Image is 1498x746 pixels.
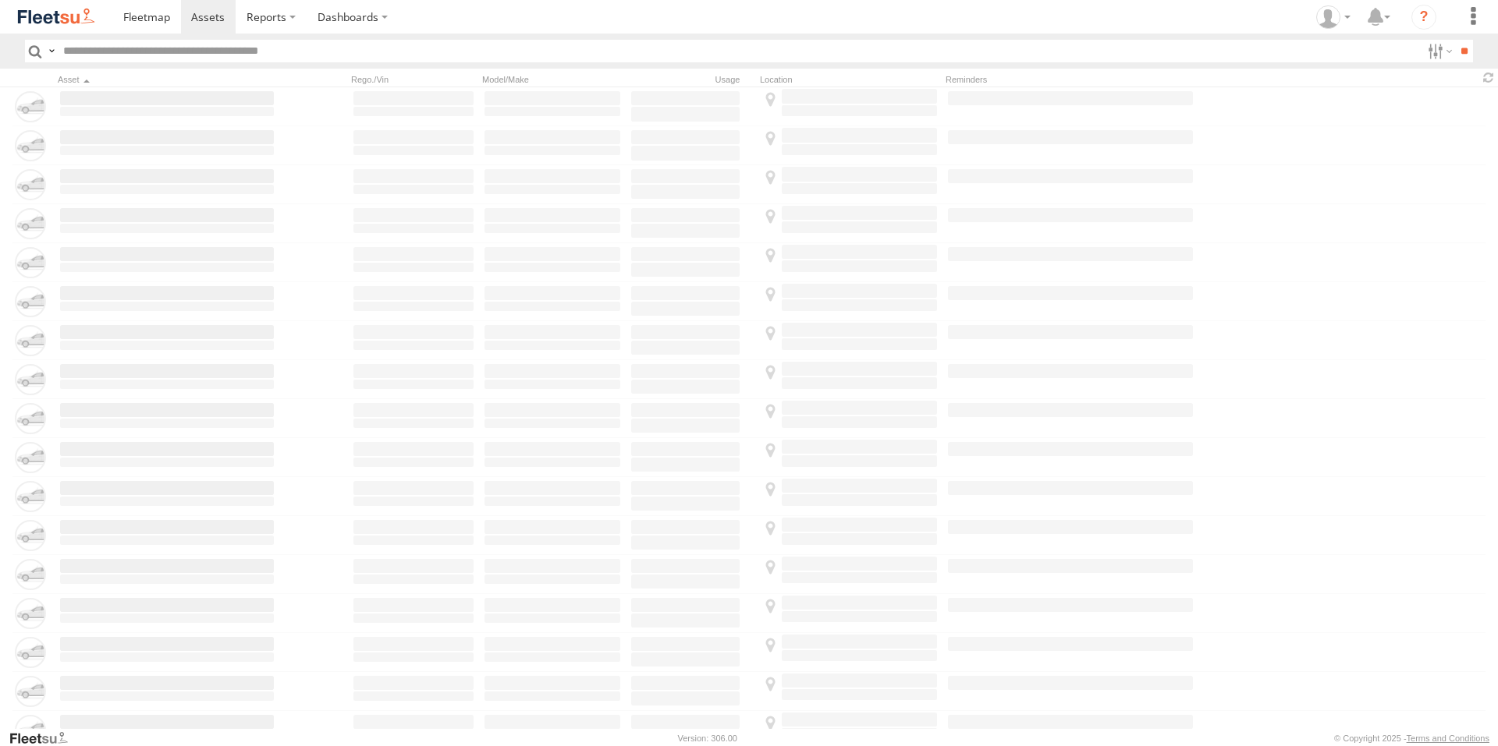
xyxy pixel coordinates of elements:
[1311,5,1356,29] div: Wayne Betts
[9,730,80,746] a: Visit our Website
[946,74,1195,85] div: Reminders
[1407,734,1489,743] a: Terms and Conditions
[1411,5,1436,30] i: ?
[760,74,939,85] div: Location
[351,74,476,85] div: Rego./Vin
[678,734,737,743] div: Version: 306.00
[16,6,97,27] img: fleetsu-logo-horizontal.svg
[45,40,58,62] label: Search Query
[629,74,754,85] div: Usage
[1422,40,1455,62] label: Search Filter Options
[1479,70,1498,85] span: Refresh
[1334,734,1489,743] div: © Copyright 2025 -
[482,74,623,85] div: Model/Make
[58,74,276,85] div: Click to Sort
